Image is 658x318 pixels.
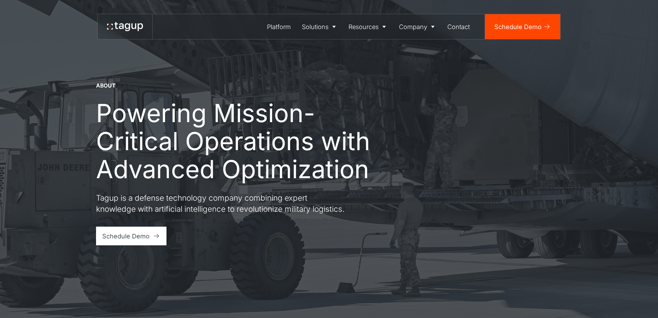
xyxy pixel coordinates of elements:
[393,14,442,39] a: Company
[296,14,343,39] a: Solutions
[349,22,379,31] div: Resources
[343,14,394,39] a: Resources
[494,22,542,31] div: Schedule Demo
[485,14,560,39] a: Schedule Demo
[267,22,291,31] div: Platform
[262,14,297,39] a: Platform
[399,22,427,31] div: Company
[96,99,386,183] h1: Powering Mission-Critical Operations with Advanced Optimization
[96,82,116,90] div: About
[302,22,328,31] div: Solutions
[442,14,476,39] a: Contact
[447,22,470,31] div: Contact
[96,227,167,245] a: Schedule Demo
[102,231,150,241] div: Schedule Demo
[96,192,345,214] p: Tagup is a defense technology company combining expert knowledge with artificial intelligence to ...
